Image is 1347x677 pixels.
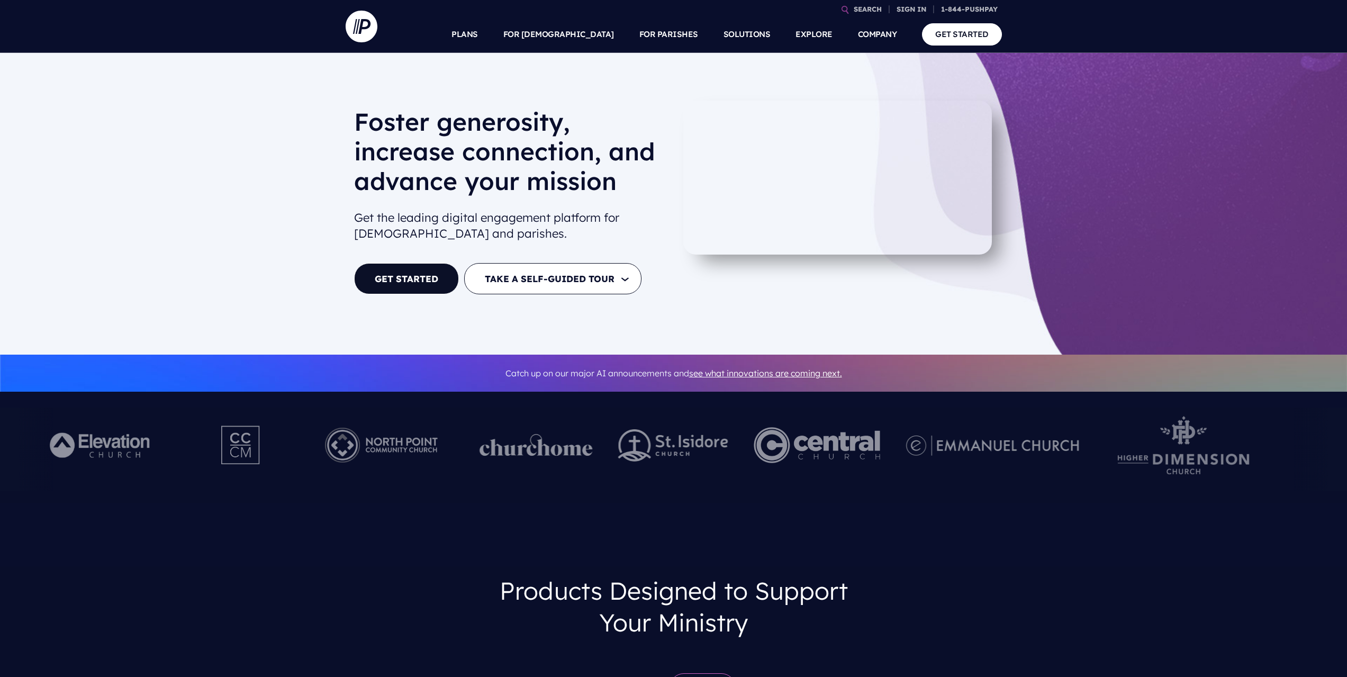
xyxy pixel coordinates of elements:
a: FOR PARISHES [639,16,698,53]
a: COMPANY [858,16,897,53]
a: GET STARTED [354,263,459,294]
img: Pushpay_Logo__CCM [200,416,283,474]
img: Pushpay_Logo__NorthPoint [309,416,454,474]
a: see what innovations are coming next. [689,368,842,378]
a: GET STARTED [922,23,1002,45]
img: Pushpay_Logo__Elevation [29,416,174,474]
img: HD-logo-white-2 [1104,416,1262,474]
img: pp_logos_3 [906,435,1079,456]
img: pp_logos_2 [618,429,728,462]
button: TAKE A SELF-GUIDED TOUR [464,263,641,294]
a: EXPLORE [795,16,833,53]
p: Catch up on our major AI announcements and [354,362,993,385]
img: Central Church Henderson NV [754,416,880,474]
h1: Foster generosity, increase connection, and advance your mission [354,107,665,204]
a: PLANS [451,16,478,53]
a: FOR [DEMOGRAPHIC_DATA] [503,16,614,53]
img: pp_logos_1 [480,434,593,456]
a: SOLUTIONS [724,16,771,53]
h3: Products Designed to Support Your Ministry [475,566,872,646]
h2: Get the leading digital engagement platform for [DEMOGRAPHIC_DATA] and parishes. [354,205,665,247]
